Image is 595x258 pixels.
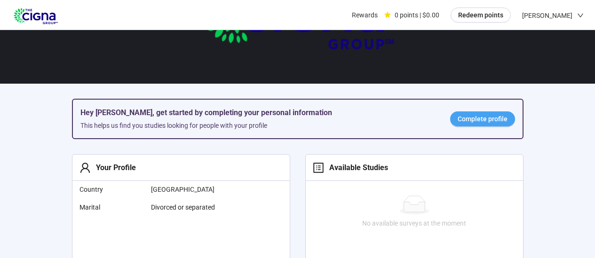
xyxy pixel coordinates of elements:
button: Redeem points [451,8,511,23]
span: Divorced or separated [151,202,245,212]
span: Redeem points [458,10,503,20]
span: star [384,12,391,18]
span: [GEOGRAPHIC_DATA] [151,184,245,195]
span: [PERSON_NAME] [522,0,572,31]
span: profile [313,162,324,173]
div: Available Studies [324,162,388,173]
div: No available surveys at the moment [309,218,519,228]
span: Marital [79,202,144,212]
div: Your Profile [91,162,136,173]
span: Country [79,184,144,195]
span: Complete profile [458,114,508,124]
h5: Hey [PERSON_NAME], get started by completing your personal information [80,107,435,118]
span: user [79,162,91,173]
span: down [577,12,584,19]
a: Complete profile [450,111,515,126]
div: This helps us find you studies looking for people with your profile [80,120,435,131]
